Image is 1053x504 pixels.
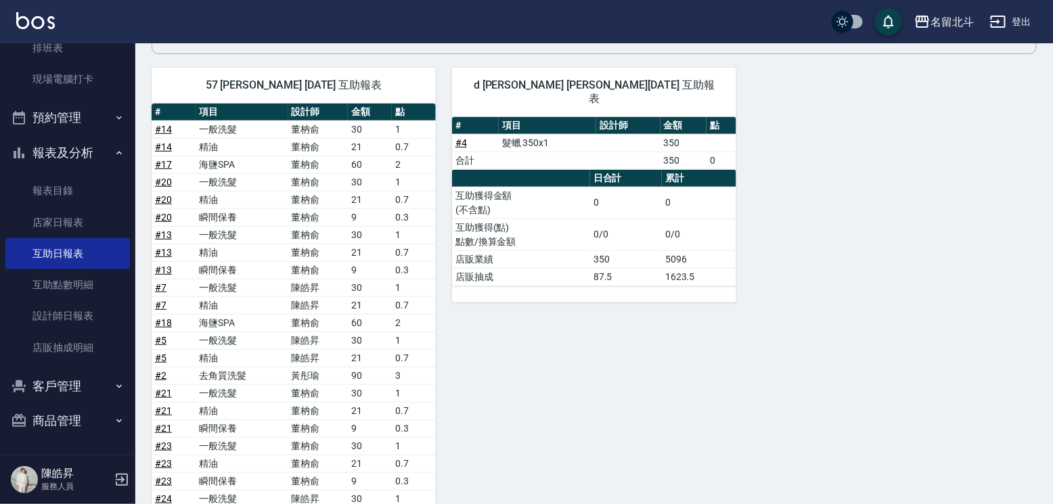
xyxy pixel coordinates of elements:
button: 商品管理 [5,403,130,438]
td: 去角質洗髮 [196,367,288,384]
img: Person [11,466,38,493]
td: 精油 [196,296,288,314]
td: 陳皓昇 [288,349,349,367]
a: #23 [155,440,172,451]
a: #7 [155,282,166,293]
td: 30 [348,279,392,296]
td: 互助獲得金額 (不含點) [452,187,590,219]
td: 2 [392,156,436,173]
td: 董枘俞 [288,138,349,156]
a: #21 [155,423,172,434]
button: save [875,8,902,35]
a: 互助點數明細 [5,269,130,300]
a: #14 [155,124,172,135]
a: #13 [155,229,172,240]
a: #17 [155,159,172,170]
div: 名留北斗 [931,14,974,30]
td: 30 [348,173,392,191]
td: 0.7 [392,296,436,314]
a: #5 [155,335,166,346]
a: 互助日報表 [5,238,130,269]
a: 店家日報表 [5,207,130,238]
a: #23 [155,476,172,486]
th: # [452,117,499,135]
td: 陳皓昇 [288,331,349,349]
td: 0/0 [590,219,662,250]
p: 服務人員 [41,480,110,492]
td: 店販業績 [452,250,590,268]
button: 報表及分析 [5,135,130,170]
td: 精油 [196,349,288,367]
td: 90 [348,367,392,384]
td: 21 [348,455,392,472]
td: 一般洗髮 [196,173,288,191]
td: 董枘俞 [288,455,349,472]
a: #20 [155,177,172,187]
button: 客戶管理 [5,369,130,404]
td: 董枘俞 [288,208,349,226]
td: 一般洗髮 [196,226,288,244]
a: #23 [155,458,172,469]
td: 海鹽SPA [196,156,288,173]
table: a dense table [452,117,736,170]
a: 報表目錄 [5,175,130,206]
td: 精油 [196,191,288,208]
a: #14 [155,141,172,152]
a: #21 [155,405,172,416]
span: 57 [PERSON_NAME] [DATE] 互助報表 [168,78,420,92]
a: 設計師日報表 [5,300,130,331]
td: 60 [348,314,392,331]
a: #18 [155,317,172,328]
th: 項目 [499,117,597,135]
a: #4 [455,137,467,148]
td: 互助獲得(點) 點數/換算金額 [452,219,590,250]
td: 一般洗髮 [196,437,288,455]
td: 精油 [196,455,288,472]
td: 0.7 [392,244,436,261]
td: 1 [392,173,436,191]
th: 金額 [348,104,392,121]
td: 30 [348,437,392,455]
td: 瞬間保養 [196,208,288,226]
td: 董枘俞 [288,226,349,244]
span: d [PERSON_NAME] [PERSON_NAME][DATE] 互助報表 [468,78,720,106]
td: 1 [392,331,436,349]
a: #20 [155,212,172,223]
td: 董枘俞 [288,419,349,437]
th: 設計師 [596,117,660,135]
th: # [152,104,196,121]
td: 9 [348,472,392,490]
td: 董枘俞 [288,191,349,208]
button: 登出 [985,9,1037,35]
td: 精油 [196,138,288,156]
td: 董枘俞 [288,120,349,138]
td: 0.7 [392,138,436,156]
td: 21 [348,138,392,156]
td: 董枘俞 [288,261,349,279]
td: 董枘俞 [288,156,349,173]
td: 1 [392,437,436,455]
td: 董枘俞 [288,472,349,490]
td: 30 [348,120,392,138]
td: 9 [348,208,392,226]
h5: 陳皓昇 [41,467,110,480]
td: 0/0 [662,219,736,250]
a: #20 [155,194,172,205]
img: Logo [16,12,55,29]
td: 21 [348,402,392,419]
td: 瞬間保養 [196,419,288,437]
td: 30 [348,226,392,244]
td: 瞬間保養 [196,261,288,279]
td: 0.7 [392,402,436,419]
td: 350 [660,152,707,169]
a: #2 [155,370,166,381]
a: #21 [155,388,172,398]
td: 精油 [196,244,288,261]
th: 日合計 [590,170,662,187]
td: 1 [392,384,436,402]
td: 合計 [452,152,499,169]
a: 店販抽成明細 [5,332,130,363]
td: 21 [348,244,392,261]
th: 項目 [196,104,288,121]
table: a dense table [452,170,736,286]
